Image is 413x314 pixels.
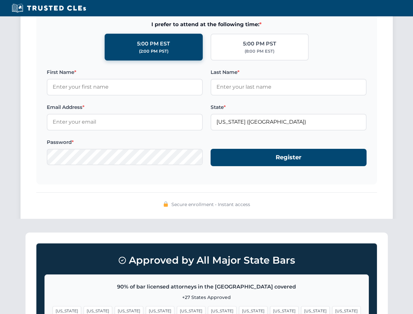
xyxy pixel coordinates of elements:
[163,201,168,207] img: 🔒
[47,103,203,111] label: Email Address
[47,79,203,95] input: Enter your first name
[44,252,369,269] h3: Approved by All Major State Bars
[171,201,250,208] span: Secure enrollment • Instant access
[53,283,361,291] p: 90% of bar licensed attorneys in the [GEOGRAPHIC_DATA] covered
[211,68,367,76] label: Last Name
[139,48,168,55] div: (2:00 PM PST)
[47,138,203,146] label: Password
[47,20,367,29] span: I prefer to attend at the following time:
[47,68,203,76] label: First Name
[53,294,361,301] p: +27 States Approved
[243,40,276,48] div: 5:00 PM PST
[211,79,367,95] input: Enter your last name
[47,114,203,130] input: Enter your email
[245,48,274,55] div: (8:00 PM EST)
[211,114,367,130] input: Florida (FL)
[137,40,170,48] div: 5:00 PM EST
[211,149,367,166] button: Register
[10,3,88,13] img: Trusted CLEs
[211,103,367,111] label: State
